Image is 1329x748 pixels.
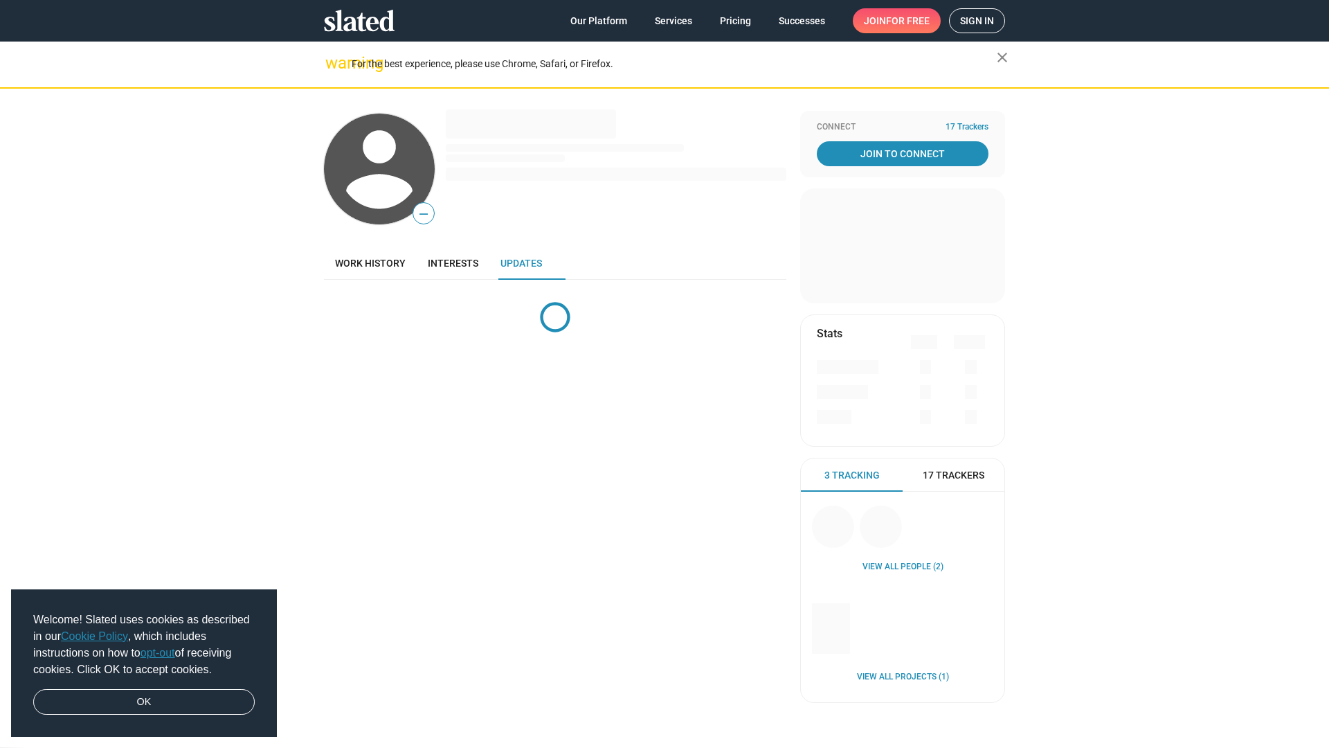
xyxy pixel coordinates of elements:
span: 3 Tracking [824,469,880,482]
mat-card-title: Stats [817,326,842,341]
a: View all Projects (1) [857,672,949,683]
span: Our Platform [570,8,627,33]
span: Services [655,8,692,33]
a: Services [644,8,703,33]
div: For the best experience, please use Chrome, Safari, or Firefox. [352,55,997,73]
span: Sign in [960,9,994,33]
a: View all People (2) [862,562,943,573]
span: Work history [335,258,406,269]
a: Successes [768,8,836,33]
span: 17 Trackers [923,469,984,482]
mat-icon: warning [325,55,342,71]
a: Pricing [709,8,762,33]
span: Interests [428,258,478,269]
a: Work history [324,247,417,280]
span: Join [864,8,930,33]
a: Cookie Policy [61,630,128,642]
a: dismiss cookie message [33,689,255,715]
span: Updates [500,258,542,269]
a: Updates [489,247,553,280]
mat-icon: close [994,49,1011,66]
span: Welcome! Slated uses cookies as described in our , which includes instructions on how to of recei... [33,612,255,678]
a: Interests [417,247,489,280]
a: Joinfor free [853,8,941,33]
a: Sign in [949,8,1005,33]
span: Pricing [720,8,751,33]
a: Join To Connect [817,141,988,166]
span: Join To Connect [820,141,986,166]
span: for free [886,8,930,33]
div: Connect [817,122,988,133]
div: cookieconsent [11,589,277,738]
span: — [413,205,434,223]
a: opt-out [141,647,175,659]
span: Successes [779,8,825,33]
span: 17 Trackers [946,122,988,133]
a: Our Platform [559,8,638,33]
